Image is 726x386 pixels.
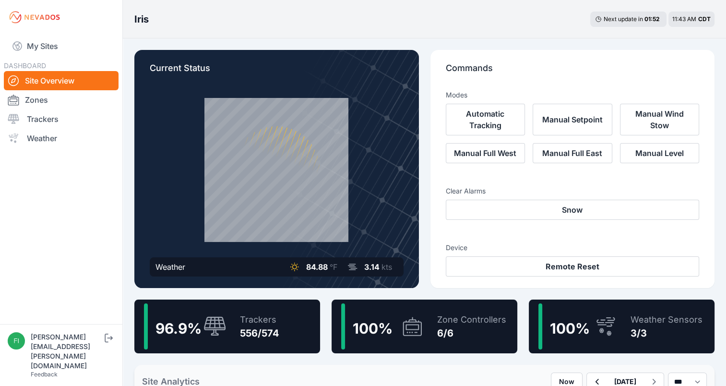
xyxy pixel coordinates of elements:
[240,313,279,326] div: Trackers
[4,35,119,58] a: My Sites
[8,10,61,25] img: Nevados
[4,61,46,70] span: DASHBOARD
[446,200,700,220] button: Snow
[446,243,700,253] h3: Device
[620,104,700,135] button: Manual Wind Stow
[550,320,590,337] span: 100 %
[631,313,702,326] div: Weather Sensors
[4,129,119,148] a: Weather
[364,262,380,272] span: 3.14
[381,262,392,272] span: kts
[306,262,328,272] span: 84.88
[437,313,506,326] div: Zone Controllers
[150,61,404,83] p: Current Status
[134,12,149,26] h3: Iris
[31,371,58,378] a: Feedback
[332,300,517,353] a: 100%Zone Controllers6/6
[446,61,700,83] p: Commands
[155,320,202,337] span: 96.9 %
[533,104,612,135] button: Manual Setpoint
[155,261,185,273] div: Weather
[446,256,700,277] button: Remote Reset
[533,143,612,163] button: Manual Full East
[4,90,119,109] a: Zones
[353,320,393,337] span: 100 %
[529,300,714,353] a: 100%Weather Sensors3/3
[446,104,525,135] button: Automatic Tracking
[31,332,103,371] div: [PERSON_NAME][EMAIL_ADDRESS][PERSON_NAME][DOMAIN_NAME]
[446,143,525,163] button: Manual Full West
[698,15,711,23] span: CDT
[8,332,25,350] img: fidel.lopez@prim.com
[437,326,506,340] div: 6/6
[330,262,337,272] span: °F
[134,7,149,32] nav: Breadcrumb
[4,71,119,90] a: Site Overview
[240,326,279,340] div: 556/574
[446,90,467,100] h3: Modes
[644,15,662,23] div: 01 : 52
[620,143,700,163] button: Manual Level
[631,326,702,340] div: 3/3
[446,186,700,196] h3: Clear Alarms
[672,15,696,23] span: 11:43 AM
[134,300,320,353] a: 96.9%Trackers556/574
[604,15,643,23] span: Next update in
[4,109,119,129] a: Trackers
